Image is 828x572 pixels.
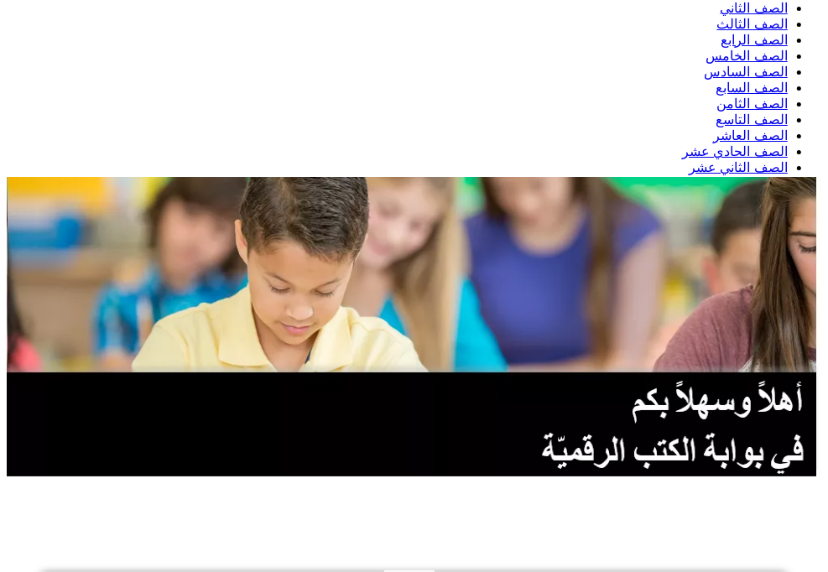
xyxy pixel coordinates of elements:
[721,33,788,47] a: الصف الرابع
[682,144,788,159] a: الصف الحادي عشر
[716,81,788,95] a: الصف السابع
[705,65,788,79] a: الصف السادس
[706,49,788,63] a: الصف الخامس
[716,112,788,127] a: الصف التاسع
[721,1,788,15] a: الصف الثاني
[717,17,788,31] a: الصف الثالث
[714,128,788,143] a: الصف العاشر
[689,160,788,174] a: الصف الثاني عشر
[717,96,788,111] a: الصف الثامن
